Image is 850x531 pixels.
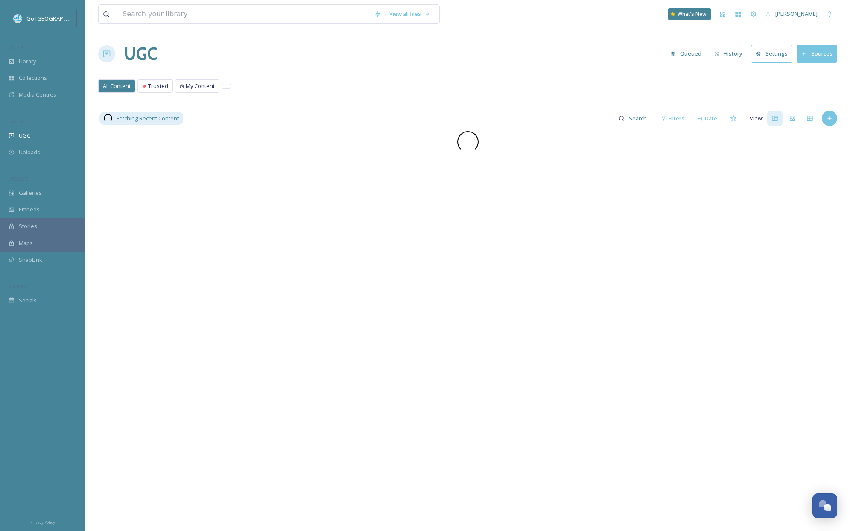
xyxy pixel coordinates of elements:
[9,283,26,290] span: SOCIALS
[385,6,435,22] a: View all files
[751,45,797,62] a: Settings
[705,114,717,123] span: Date
[30,519,55,525] span: Privacy Policy
[625,110,652,127] input: Search
[19,189,42,197] span: Galleries
[775,10,818,18] span: [PERSON_NAME]
[9,44,23,50] span: MEDIA
[19,57,36,65] span: Library
[750,114,763,123] span: View:
[19,74,47,82] span: Collections
[666,45,710,62] a: Queued
[19,91,56,99] span: Media Centres
[19,256,42,264] span: SnapLink
[124,41,157,67] a: UGC
[710,45,751,62] a: History
[148,82,168,90] span: Trusted
[710,45,747,62] button: History
[751,45,792,62] button: Settings
[797,45,837,62] button: Sources
[19,148,40,156] span: Uploads
[761,6,822,22] a: [PERSON_NAME]
[186,82,215,90] span: My Content
[118,5,370,23] input: Search your library
[19,296,37,305] span: Socials
[9,118,27,125] span: COLLECT
[26,14,90,22] span: Go [GEOGRAPHIC_DATA]
[669,114,684,123] span: Filters
[14,14,22,23] img: GoGreatLogo_MISkies_RegionalTrails%20%281%29.png
[812,493,837,518] button: Open Chat
[19,132,30,140] span: UGC
[117,114,179,123] span: Fetching Recent Content
[19,205,40,214] span: Embeds
[666,45,706,62] button: Queued
[30,516,55,527] a: Privacy Policy
[19,222,37,230] span: Stories
[9,176,28,182] span: WIDGETS
[668,8,711,20] a: What's New
[103,82,131,90] span: All Content
[19,239,33,247] span: Maps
